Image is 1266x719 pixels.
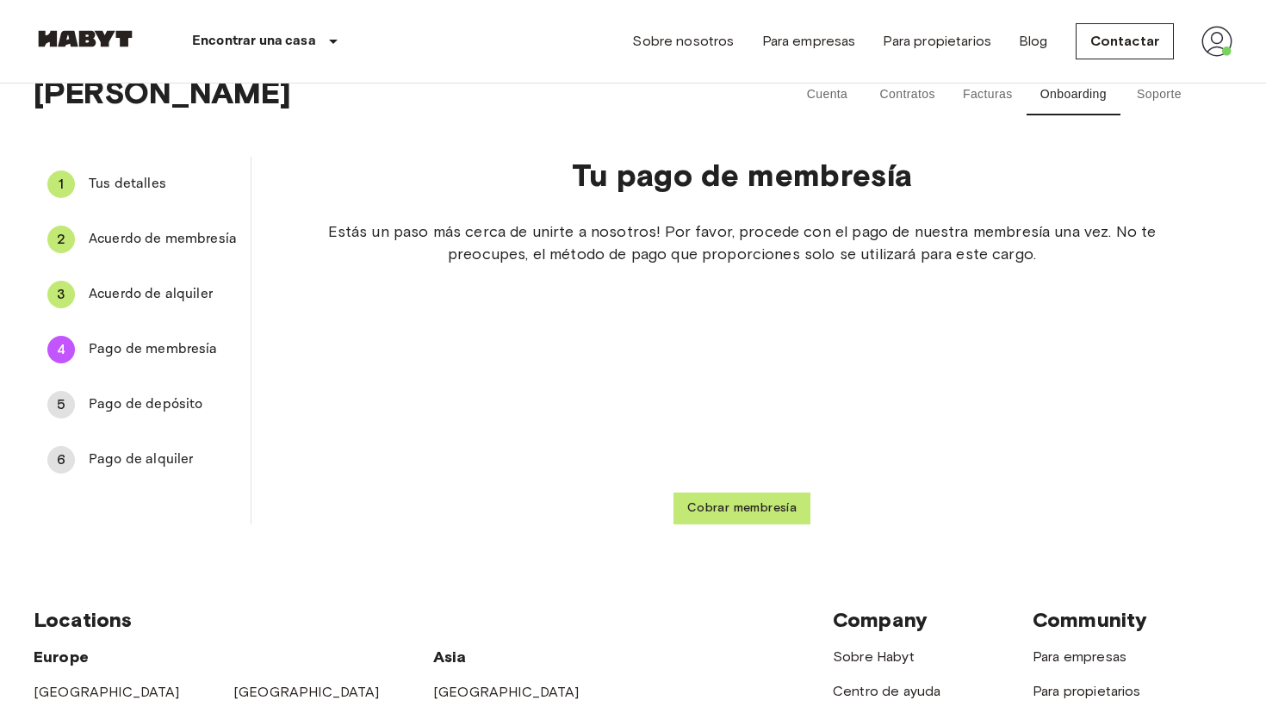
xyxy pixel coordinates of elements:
div: 3Acuerdo de alquiler [34,274,251,315]
a: Blog [1019,31,1048,52]
a: Contactar [1076,23,1174,59]
span: Locations [34,607,132,632]
span: [PERSON_NAME] [34,74,741,115]
div: 1 [47,170,75,198]
button: Cuenta [789,74,866,115]
button: Soporte [1120,74,1198,115]
button: Onboarding [1027,74,1120,115]
a: Centro de ayuda [833,683,940,699]
div: 5 [47,391,75,418]
span: Pago de membresía [89,339,237,360]
span: Acuerdo de membresía [89,229,237,250]
span: Pago de depósito [89,394,237,415]
a: Sobre nosotros [632,31,734,52]
button: Facturas [949,74,1027,115]
a: Para empresas [762,31,856,52]
div: 6Pago de alquiler [34,439,251,480]
a: Para propietarios [883,31,991,52]
a: [GEOGRAPHIC_DATA] [34,684,180,700]
div: 1Tus detalles [34,164,251,205]
div: 2Acuerdo de membresía [34,219,251,260]
a: [GEOGRAPHIC_DATA] [233,684,380,700]
div: 4Pago de membresía [34,329,251,370]
span: Asia [433,648,467,666]
div: 4 [47,336,75,363]
span: Acuerdo de alquiler [89,284,237,305]
a: Para propietarios [1033,683,1141,699]
span: Europe [34,648,89,666]
div: 5Pago de depósito [34,384,251,425]
a: Sobre Habyt [833,648,915,665]
span: Estás un paso más cerca de unirte a nosotros! Por favor, procede con el pago de nuestra membresía... [307,220,1177,265]
img: avatar [1201,26,1232,57]
span: Company [833,607,928,632]
img: Habyt [34,30,137,47]
button: Contratos [866,74,949,115]
span: Pago de alquiler [89,449,237,470]
span: Community [1033,607,1147,632]
a: Para empresas [1033,648,1126,665]
p: Encontrar una casa [192,31,316,52]
iframe: Cuadro de entrada de pago seguro [567,289,918,468]
div: 3 [47,281,75,308]
button: Cobrar membresía [673,493,810,524]
span: Tus detalles [89,174,237,195]
div: 2 [47,226,75,253]
div: 6 [47,446,75,474]
p: Tu pago de membresía [307,157,1177,193]
a: [GEOGRAPHIC_DATA] [433,684,580,700]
